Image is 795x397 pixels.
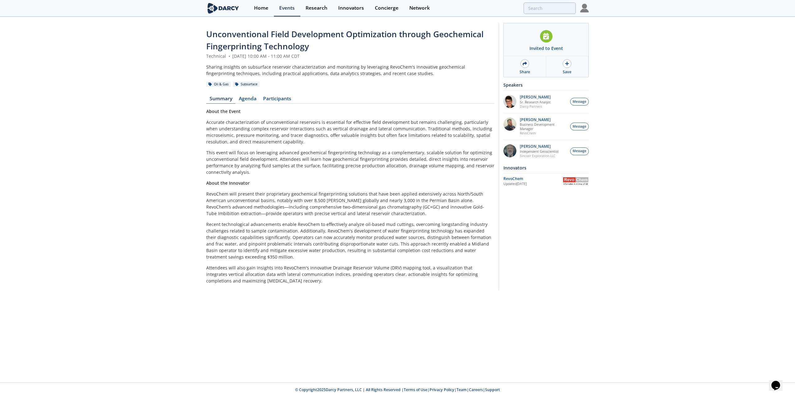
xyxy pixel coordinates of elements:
[570,98,589,106] button: Message
[409,6,430,11] div: Network
[206,53,494,59] div: Technical [DATE] 10:00 AM - 11:00 AM CDT
[338,6,364,11] div: Innovators
[206,149,494,175] p: This event will focus on leveraging advanced geochemical fingerprinting technology as a complemen...
[206,221,494,260] p: Recent technological advancements enable RevoChem to effectively analyze oil-based mud cuttings, ...
[429,387,454,392] a: Privacy Policy
[503,176,563,182] div: RevoChem
[503,95,516,108] img: pfbUXw5ZTiaeWmDt62ge
[573,149,586,154] span: Message
[520,69,530,75] div: Share
[206,82,231,87] div: Oil & Gas
[503,144,516,157] img: 790b61d6-77b3-4134-8222-5cb555840c93
[233,82,260,87] div: Subsurface
[520,100,551,104] p: Sr. Research Analyst
[520,149,559,154] p: Independent Geoscientist
[520,122,567,131] p: Business Development Manager
[769,372,789,391] iframe: chat widget
[206,191,494,217] p: RevoChem will present their proprietary geochemical fingerprinting solutions that have been appli...
[563,177,589,185] img: RevoChem
[520,131,567,135] p: RevoChem
[206,64,494,77] div: Sharing insights on subsurface reservoir characterization and monitoring by leveraging RevoChem's...
[503,118,516,131] img: 2k2ez1SvSiOh3gKHmcgF
[573,124,586,129] span: Message
[503,162,589,173] div: Innovators
[254,6,268,11] div: Home
[279,6,295,11] div: Events
[570,147,589,155] button: Message
[520,95,551,99] p: [PERSON_NAME]
[404,387,427,392] a: Terms of Use
[206,180,250,186] strong: About the Innovator
[520,104,551,109] p: Darcy Partners
[227,53,231,59] span: •
[168,387,627,393] p: © Copyright 2025 Darcy Partners, LLC | All Rights Reserved | | | | |
[524,2,576,14] input: Advanced Search
[503,79,589,90] div: Speakers
[520,144,559,149] p: [PERSON_NAME]
[573,99,586,104] span: Message
[503,182,563,187] div: Updated [DATE]
[206,119,494,145] p: Accurate characterization of unconventional reservoirs is essential for effective field developme...
[529,45,563,52] div: Invited to Event
[206,29,484,52] span: Unconventional Field Development Optimization through Geochemical Fingerprinting Technology
[485,387,500,392] a: Support
[520,154,559,158] p: Sinclair Exploration LLC
[306,6,327,11] div: Research
[206,264,494,284] p: Attendees will also gain insights into RevoChem's innovative Drainage Reservoir Volume (DRV) mapp...
[206,96,235,104] a: Summary
[260,96,294,104] a: Participants
[457,387,467,392] a: Team
[206,3,240,14] img: logo-wide.svg
[563,69,571,75] div: Save
[235,96,260,104] a: Agenda
[503,176,589,187] a: RevoChem Updated[DATE] RevoChem
[206,108,241,114] strong: About the Event
[580,4,589,12] img: Profile
[520,118,567,122] p: [PERSON_NAME]
[375,6,398,11] div: Concierge
[469,387,483,392] a: Careers
[570,123,589,130] button: Message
